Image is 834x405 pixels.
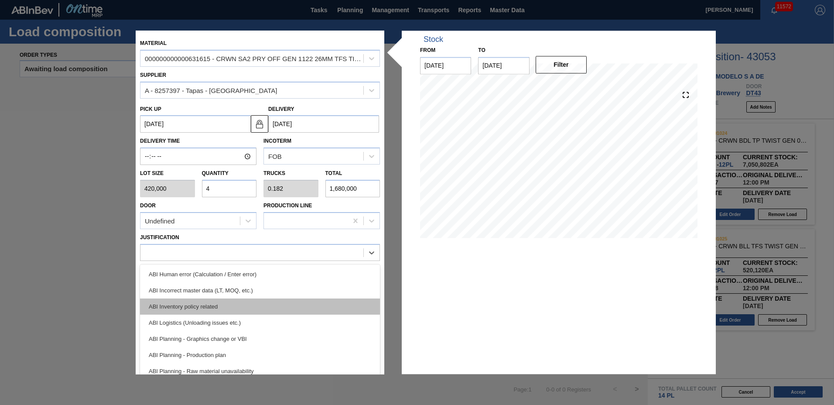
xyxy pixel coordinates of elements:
input: mm/dd/yyyy [140,116,251,133]
label: Delivery [268,106,294,112]
div: Undefined [145,217,174,225]
div: FOB [268,153,282,160]
button: Filter [536,56,587,73]
label: Delivery Time [140,135,256,148]
div: ABI Human error (Calculation / Enter error) [140,266,380,282]
label: Pick up [140,106,161,112]
button: locked [251,115,268,133]
label: Justification [140,234,179,240]
label: Production Line [263,202,312,209]
label: Comments [140,263,380,276]
div: ABI Logistics (Unloading issues etc.) [140,315,380,331]
input: mm/dd/yyyy [478,57,529,74]
div: 000000000000631615 - CRWN SA2 PRY OFF GEN 1122 26MM TFS TIN P [145,55,364,62]
label: Supplier [140,72,166,78]
div: ABI Planning - Production plan [140,347,380,363]
label: Total [325,171,342,177]
div: A - 8257397 - Tapas - [GEOGRAPHIC_DATA] [145,87,277,94]
label: Trucks [263,171,285,177]
label: From [420,47,435,53]
div: ABI Planning - Graphics change or VBI [140,331,380,347]
label: Quantity [202,171,229,177]
div: ABI Incorrect master data (LT, MOQ, etc.) [140,282,380,299]
div: ABI Inventory policy related [140,299,380,315]
label: Incoterm [263,138,291,144]
input: mm/dd/yyyy [268,116,379,133]
label: Material [140,40,167,46]
label: Lot size [140,168,195,180]
div: Stock [424,35,443,44]
label: to [478,47,485,53]
label: Door [140,202,156,209]
img: locked [254,119,265,129]
div: ABI Planning - Raw material unavailability [140,363,380,379]
input: mm/dd/yyyy [420,57,471,74]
